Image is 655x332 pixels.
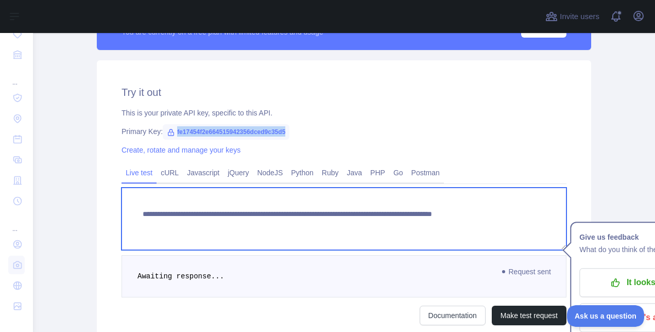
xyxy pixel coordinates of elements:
a: Python [287,164,318,181]
a: PHP [366,164,389,181]
a: Live test [122,164,157,181]
a: cURL [157,164,183,181]
h2: Try it out [122,85,566,99]
a: Documentation [420,306,486,325]
iframe: Toggle Customer Support [567,305,645,327]
button: Invite users [543,8,601,25]
a: jQuery [223,164,253,181]
button: Make test request [492,306,566,325]
span: fe17454f2e664515942356dced9c35d5 [163,124,289,140]
a: Ruby [318,164,343,181]
div: Primary Key: [122,126,566,137]
a: Go [389,164,407,181]
a: Java [343,164,367,181]
a: Javascript [183,164,223,181]
a: NodeJS [253,164,287,181]
span: Awaiting response... [137,272,224,280]
textarea: To enrich screen reader interactions, please activate Accessibility in Grammarly extension settings [122,188,566,250]
a: Create, rotate and manage your keys [122,146,240,154]
div: ... [8,66,25,87]
span: Request sent [497,265,557,278]
a: Postman [407,164,444,181]
span: Invite users [560,11,599,23]
div: ... [8,212,25,233]
div: This is your private API key, specific to this API. [122,108,566,118]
